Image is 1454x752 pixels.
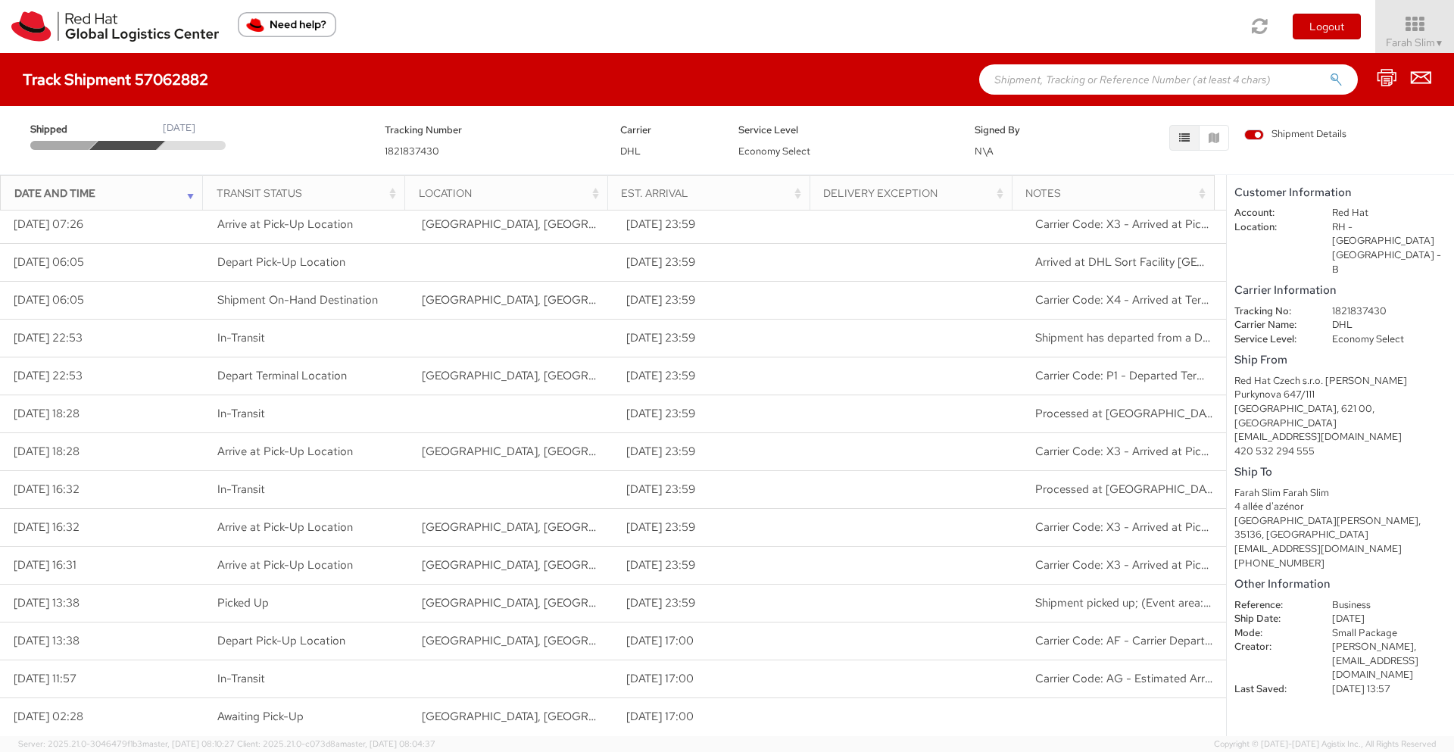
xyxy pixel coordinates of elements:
[1223,220,1321,235] dt: Location:
[613,281,817,319] td: [DATE] 23:59
[217,444,353,459] span: Arrive at Pick-Up Location
[217,330,265,345] span: In-Transit
[613,432,817,470] td: [DATE] 23:59
[237,738,435,749] span: Client: 2025.21.0-c073d8a
[1234,578,1446,591] h5: Other Information
[385,145,439,158] span: 1821837430
[1386,36,1444,49] span: Farah Slim
[1035,292,1276,307] span: Carrier Code: X4 - Arrived at Terminal Location
[340,738,435,749] span: master, [DATE] 08:04:37
[738,145,810,158] span: Economy Select
[1244,127,1346,144] label: Shipment Details
[1223,640,1321,654] dt: Creator:
[1234,542,1446,557] div: [EMAIL_ADDRESS][DOMAIN_NAME]
[1223,304,1321,319] dt: Tracking No:
[975,125,1070,136] h5: Signed By
[1223,682,1321,697] dt: Last Saved:
[422,217,660,232] span: BRNO, CZ
[1435,37,1444,49] span: ▼
[1035,368,1271,383] span: Carrier Code: P1 - Departed Terminal Location
[217,254,345,270] span: Depart Pick-Up Location
[14,186,198,201] div: Date and Time
[1234,388,1446,402] div: Purkynova 647/111
[1223,206,1321,220] dt: Account:
[217,217,353,232] span: Arrive at Pick-Up Location
[217,520,353,535] span: Arrive at Pick-Up Location
[1234,486,1446,501] div: Farah Slim Farah Slim
[1234,374,1446,388] div: Red Hat Czech s.r.o. [PERSON_NAME]
[1244,127,1346,142] span: Shipment Details
[30,123,95,137] span: Shipped
[1223,598,1321,613] dt: Reference:
[620,145,641,158] span: DHL
[1035,595,1448,610] span: Shipment picked up; (Event area: Brno-CZ)
[217,633,345,648] span: Depart Pick-Up Location
[1035,444,1272,459] span: Carrier Code: X3 - Arrived at Pick-up Location
[217,406,265,421] span: In-Transit
[23,71,208,88] h4: Track Shipment 57062882
[1234,402,1446,430] div: [GEOGRAPHIC_DATA], 621 00, [GEOGRAPHIC_DATA]
[422,368,660,383] span: Brno, CZ
[1234,500,1446,514] div: 4 allée d'azénor
[1035,520,1272,535] span: Carrier Code: X3 - Arrived at Pick-up Location
[621,186,805,201] div: Est. Arrival
[1035,217,1272,232] span: Carrier Code: X3 - Arrived at Pick-up Location
[620,125,716,136] h5: Carrier
[217,557,353,573] span: Arrive at Pick-Up Location
[1234,186,1446,199] h5: Customer Information
[1332,640,1416,653] span: [PERSON_NAME],
[217,292,378,307] span: Shipment On-Hand Destination
[1035,557,1272,573] span: Carrier Code: X3 - Arrived at Pick-up Location
[613,243,817,281] td: [DATE] 23:59
[1223,318,1321,332] dt: Carrier Name:
[613,357,817,395] td: [DATE] 23:59
[613,395,817,432] td: [DATE] 23:59
[217,671,265,686] span: In-Transit
[1234,445,1446,459] div: 420 532 294 555
[823,186,1007,201] div: Delivery Exception
[738,125,952,136] h5: Service Level
[18,738,235,749] span: Server: 2025.21.0-3046479f1b3
[1035,671,1271,686] span: Carrier Code: AG - Estimated Arrival Changed
[422,633,660,648] span: Brno, CZ
[613,584,817,622] td: [DATE] 23:59
[217,368,347,383] span: Depart Terminal Location
[1223,612,1321,626] dt: Ship Date:
[142,738,235,749] span: master, [DATE] 08:10:27
[217,595,269,610] span: Picked Up
[217,709,304,724] span: Awaiting Pick-Up
[1293,14,1361,39] button: Logout
[422,444,660,459] span: BRNO, CZ
[11,11,219,42] img: rh-logistics-00dfa346123c4ec078e1.svg
[979,64,1358,95] input: Shipment, Tracking or Reference Number (at least 4 chars)
[613,660,817,697] td: [DATE] 17:00
[613,319,817,357] td: [DATE] 23:59
[163,121,195,136] div: [DATE]
[1234,466,1446,479] h5: Ship To
[1025,186,1209,201] div: Notes
[1234,284,1446,297] h5: Carrier Information
[422,595,660,610] span: BRNO, CZ
[385,125,598,136] h5: Tracking Number
[1234,354,1446,367] h5: Ship From
[1234,430,1446,445] div: [EMAIL_ADDRESS][DOMAIN_NAME]
[613,622,817,660] td: [DATE] 17:00
[217,186,401,201] div: Transit Status
[1214,738,1436,750] span: Copyright © [DATE]-[DATE] Agistix Inc., All Rights Reserved
[1234,557,1446,571] div: [PHONE_NUMBER]
[217,482,265,497] span: In-Transit
[613,546,817,584] td: [DATE] 23:59
[422,709,660,724] span: BRNO, CZ
[975,145,994,158] span: N\A
[613,470,817,508] td: [DATE] 23:59
[1223,332,1321,347] dt: Service Level:
[613,508,817,546] td: [DATE] 23:59
[613,697,817,735] td: [DATE] 17:00
[1223,626,1321,641] dt: Mode:
[419,186,603,201] div: Location
[422,292,660,307] span: Prague, CZ
[613,205,817,243] td: [DATE] 23:59
[1234,514,1446,542] div: [GEOGRAPHIC_DATA][PERSON_NAME], 35136, [GEOGRAPHIC_DATA]
[1035,633,1293,648] span: Carrier Code: AF - Carrier Departed Pick-up Locat
[422,557,660,573] span: BRNO, CZ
